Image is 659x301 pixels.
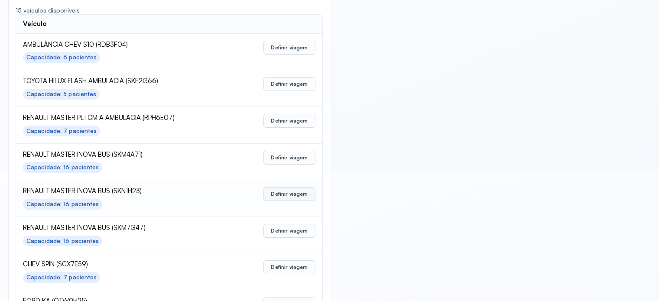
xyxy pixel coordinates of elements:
div: Capacidade: 16 pacientes [26,237,99,245]
div: 15 veículos disponíveis [16,6,323,14]
div: Capacidade: 16 pacientes [26,164,99,171]
button: Definir viagem [263,77,315,91]
span: RENAULT MASTER INOVA BUS (SKM4A71) [23,151,228,159]
div: Capacidade: 16 pacientes [26,201,99,208]
button: Definir viagem [263,151,315,165]
button: Definir viagem [263,41,315,55]
span: CHEV SPIN (SCX7E59) [23,260,228,269]
button: Definir viagem [263,114,315,128]
div: Capacidade: 7 pacientes [26,274,97,281]
span: TOYOTA HILUX FLASH AMBULACIA (SKF2G66) [23,77,228,85]
span: RENAULT MASTER PL1 CM A AMBULACIA (RPH6E07) [23,114,228,122]
div: Capacidade: 7 pacientes [26,127,97,135]
button: Definir viagem [263,224,315,238]
span: RENAULT MASTER INOVA BUS (SKN1H23) [23,187,228,195]
span: AMBULÂNCIA CHEV S10 (RDB3F04) [23,41,228,49]
button: Definir viagem [263,260,315,274]
div: Veículo [23,20,47,28]
span: RENAULT MASTER INOVA BUS (SKM7G47) [23,224,228,232]
button: Definir viagem [263,187,315,201]
div: Capacidade: 5 pacientes [26,91,96,98]
div: Capacidade: 6 pacientes [26,54,97,61]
